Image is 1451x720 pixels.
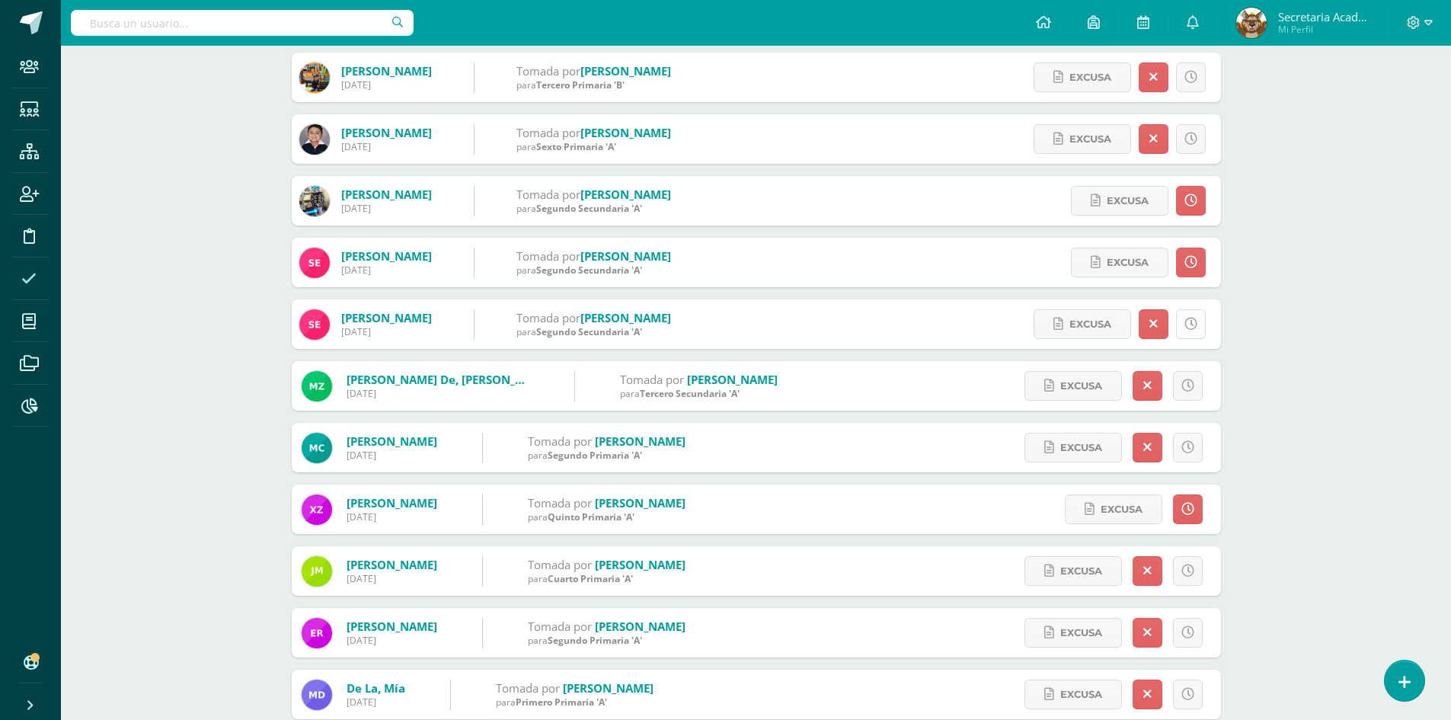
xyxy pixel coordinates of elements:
a: Excusa [1071,186,1168,216]
div: [DATE] [347,572,437,585]
div: [DATE] [347,696,405,709]
span: Segundo Primaria 'A' [548,634,642,647]
span: Tomada por [516,125,580,140]
span: Sexto Primaria 'A' [536,140,616,153]
span: Cuarto Primaria 'A' [548,572,633,585]
div: para [528,510,686,523]
span: Primero Primaria 'A' [516,696,607,709]
span: Tomada por [528,619,592,634]
div: para [620,387,778,400]
span: Excusa [1060,619,1102,647]
span: Tercero Secundaria 'A' [640,387,740,400]
div: para [528,634,686,647]
div: para [528,572,686,585]
span: Tomada por [620,372,684,387]
span: Tomada por [496,680,560,696]
a: [PERSON_NAME] de, [PERSON_NAME] [347,372,552,387]
a: [PERSON_NAME] [341,187,432,202]
a: [PERSON_NAME] [687,372,778,387]
a: [PERSON_NAME] [563,680,654,696]
div: para [496,696,654,709]
span: Excusa [1069,125,1111,153]
a: [PERSON_NAME] [595,495,686,510]
div: para [516,325,671,338]
img: bb77c5b3a1d98eaf8924342af6dd95dd.png [302,680,332,710]
div: [DATE] [341,78,432,91]
img: 2d0c108d30b0b394ef09844a3c6dae05.png [299,62,330,93]
input: Busca un usuario... [71,10,414,36]
span: Excusa [1060,372,1102,400]
div: [DATE] [347,634,437,647]
img: 49868e3fc3827397d40ae9b06e609c4e.png [302,433,332,463]
a: Excusa [1024,371,1122,401]
div: para [516,140,671,153]
span: Excusa [1060,680,1102,709]
div: [DATE] [341,325,432,338]
a: [PERSON_NAME] [595,557,686,572]
img: 28731a9b5bf688df5ade0a1a0a1b5cc5.png [302,618,332,648]
a: [PERSON_NAME] [580,248,671,264]
img: 99b014032ef2053f8eb9efc1a92257e8.png [302,556,332,587]
img: d6a28b792dbf0ce41b208e57d9de1635.png [1236,8,1267,38]
img: 73025676249820f0b32d04c1a0d1d9de.png [299,309,330,340]
a: [PERSON_NAME] [341,125,432,140]
a: [PERSON_NAME] [341,248,432,264]
span: Tomada por [528,557,592,572]
a: [PERSON_NAME] [580,187,671,202]
a: [PERSON_NAME] [347,557,437,572]
div: [DATE] [347,449,437,462]
div: para [516,264,671,277]
img: 1b43e17fa1e0efb23473e23ca0cf3aa0.png [302,494,332,525]
a: de la, Mía [347,680,405,696]
a: [PERSON_NAME] [341,310,432,325]
span: Tomada por [516,248,580,264]
span: Excusa [1060,434,1102,462]
a: Excusa [1071,248,1168,277]
span: Tomada por [516,310,580,325]
span: Mi Perfil [1278,23,1370,36]
a: Excusa [1024,433,1122,462]
div: [DATE] [347,510,437,523]
div: [DATE] [341,140,432,153]
span: Tercero Primaria 'B' [536,78,625,91]
img: e5dbfae6c95c3c56d6eb0850bd33aca9.png [299,186,330,216]
span: Excusa [1107,187,1149,215]
span: Excusa [1101,495,1143,523]
div: [DATE] [347,387,529,400]
div: [DATE] [341,202,432,215]
img: 73025676249820f0b32d04c1a0d1d9de.png [299,248,330,278]
a: [PERSON_NAME] [341,63,432,78]
span: Excusa [1060,557,1102,585]
a: [PERSON_NAME] [595,434,686,449]
a: Excusa [1034,124,1131,154]
div: para [528,449,686,462]
a: Excusa [1065,494,1162,524]
a: [PERSON_NAME] [580,125,671,140]
span: Segundo Primaria 'A' [548,449,642,462]
span: Tomada por [528,434,592,449]
a: Excusa [1034,309,1131,339]
a: Excusa [1024,618,1122,648]
a: Excusa [1024,556,1122,586]
span: Tomada por [516,187,580,202]
a: Excusa [1034,62,1131,92]
a: [PERSON_NAME] [347,495,437,510]
a: [PERSON_NAME] [347,434,437,449]
span: Segundo Secundaria 'A' [536,264,642,277]
div: [DATE] [341,264,432,277]
span: Tomada por [528,495,592,510]
a: [PERSON_NAME] [595,619,686,634]
span: Tomada por [516,63,580,78]
a: Excusa [1024,680,1122,709]
span: Secretaria Académica [1278,9,1370,24]
a: [PERSON_NAME] [580,63,671,78]
img: 718a080aa12084138d61dbb185072734.png [302,371,332,402]
div: para [516,202,671,215]
img: a0765c4202e265541b6a41f77a8f215f.png [299,124,330,155]
span: Segundo Secundaria 'A' [536,325,642,338]
span: Quinto Primaria 'A' [548,510,634,523]
span: Excusa [1107,248,1149,277]
span: Excusa [1069,310,1111,338]
span: Excusa [1069,63,1111,91]
span: Segundo Secundaria 'A' [536,202,642,215]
